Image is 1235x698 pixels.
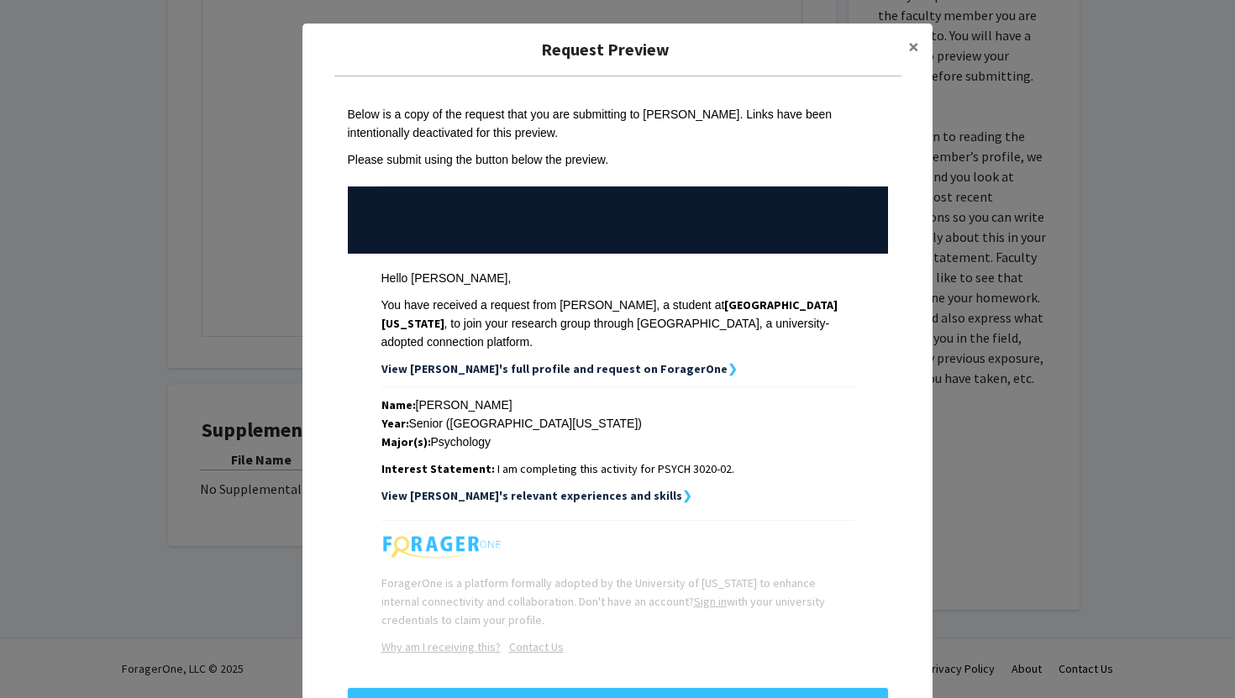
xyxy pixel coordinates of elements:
strong: View [PERSON_NAME]'s relevant experiences and skills [381,488,682,503]
button: Close [895,24,933,71]
iframe: Chat [13,622,71,685]
div: [PERSON_NAME] [381,396,854,414]
u: Why am I receiving this? [381,639,501,654]
a: Sign in [694,594,727,609]
strong: Year: [381,416,409,431]
strong: View [PERSON_NAME]'s full profile and request on ForagerOne [381,361,728,376]
div: Below is a copy of the request that you are submitting to [PERSON_NAME]. Links have been intentio... [348,105,888,142]
span: × [908,34,919,60]
strong: Interest Statement: [381,461,495,476]
a: Opens in a new tab [501,639,564,654]
div: Hello [PERSON_NAME], [381,269,854,287]
strong: Major(s): [381,434,431,449]
strong: ❯ [682,488,692,503]
strong: Name: [381,397,416,412]
div: Please submit using the button below the preview. [348,150,888,169]
span: ForagerOne is a platform formally adopted by the University of [US_STATE] to enhance internal con... [381,575,825,627]
a: Opens in a new tab [381,639,501,654]
span: I am completing this activity for PSYCH 3020-02. [497,461,734,476]
u: Contact Us [509,639,564,654]
div: Senior ([GEOGRAPHIC_DATA][US_STATE]) [381,414,854,433]
div: Psychology [381,433,854,451]
div: You have received a request from [PERSON_NAME], a student at , to join your research group throug... [381,296,854,351]
h5: Request Preview [316,37,895,62]
strong: ❯ [728,361,738,376]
